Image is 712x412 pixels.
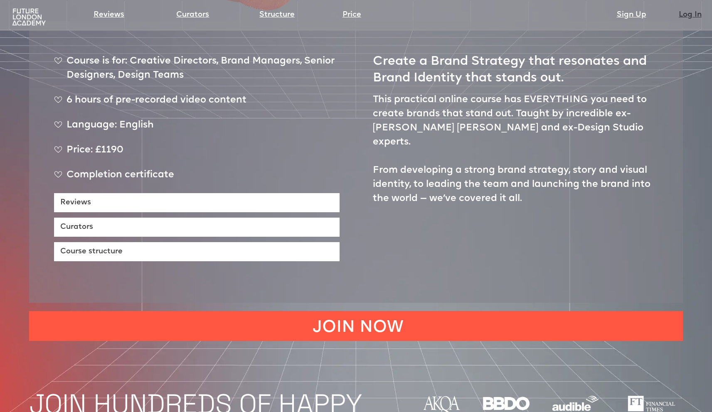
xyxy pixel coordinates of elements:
[54,242,340,261] a: Course structure
[373,93,658,206] p: This practical online course has EVERYTHING you need to create brands that stand out. Taught by i...
[259,9,295,21] a: Structure
[54,218,340,237] a: Curators
[617,9,646,21] a: Sign Up
[54,54,340,89] div: Course is for: Creative Directors, Brand Managers, Senior Designers, Design Teams
[54,193,340,212] a: Reviews
[54,93,340,114] div: 6 hours of pre-recorded video content
[54,168,340,189] div: Completion certificate
[176,9,209,21] a: Curators
[29,311,683,341] a: JOIN NOW
[373,46,658,87] h2: Create a Brand Strategy that resonates and Brand Identity that stands out.
[342,9,361,21] a: Price
[54,118,340,139] div: Language: English
[679,9,702,21] a: Log In
[94,9,124,21] a: Reviews
[54,143,340,164] div: Price: £1190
